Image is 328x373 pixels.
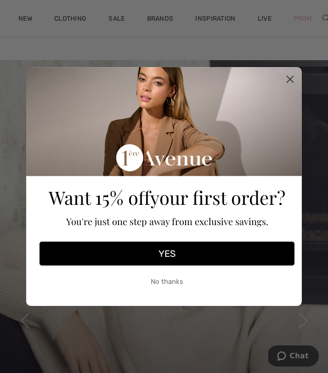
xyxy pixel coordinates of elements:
span: Chat [22,6,40,15]
button: No thanks [40,270,294,293]
span: Want 15% off [49,185,150,209]
span: You're just one step away from exclusive savings. [66,215,268,227]
span: your first order? [150,185,285,209]
button: Close dialog [282,71,298,87]
button: YES [40,242,294,266]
